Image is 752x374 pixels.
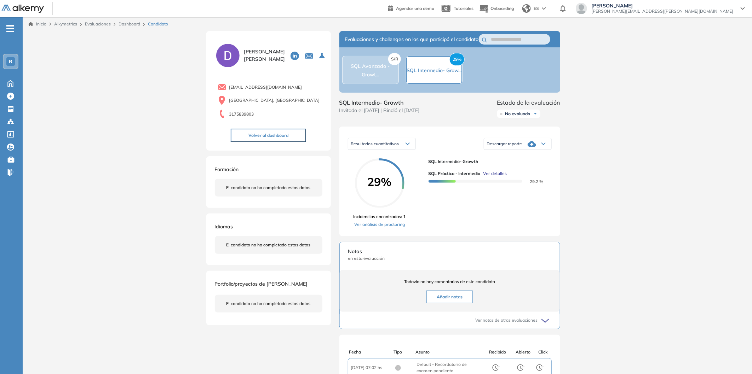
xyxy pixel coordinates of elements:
span: SQL Intermedio- Growth [339,98,420,107]
div: Click [535,349,552,355]
span: S/R [388,53,401,65]
span: Resultados cuantitativos [351,141,399,146]
span: Agendar una demo [396,6,434,11]
a: Ver análisis de proctoring [354,221,406,228]
span: Ver detalles [483,170,507,177]
div: Asunto [415,349,482,355]
span: Incidencias encontradas: 1 [354,214,406,220]
span: ES [534,5,539,12]
span: Ver notas de otras evaluaciones [476,317,538,323]
span: SQL Intermedio- Grow... [407,67,461,74]
span: Invitado el [DATE] | Rindió el [DATE] [339,107,420,114]
span: 29% [449,53,465,66]
span: Candidato [148,21,168,27]
img: Ícono de flecha [533,112,538,116]
button: Ver detalles [481,170,507,177]
img: world [522,4,531,13]
span: Formación [215,166,239,173]
span: Evaluaciones y challenges en los que participó el candidato [345,36,479,43]
span: [GEOGRAPHIC_DATA], [GEOGRAPHIC_DATA] [229,97,320,104]
img: Logo [1,5,44,13]
span: [PERSON_NAME] [PERSON_NAME] [244,48,285,63]
div: Tipo [394,349,416,355]
span: R [9,59,12,64]
span: Idiomas [215,223,233,230]
div: Fecha [349,349,394,355]
span: Estado de la evaluación [497,98,560,107]
a: Dashboard [119,21,140,27]
span: en esta evaluación [348,255,551,262]
button: Volver al dashboard [231,129,306,142]
img: arrow [542,7,546,10]
i: - [6,28,14,29]
button: Añadir notas [426,291,473,303]
div: Abierto [512,349,535,355]
span: No evaluado [505,111,530,117]
span: [EMAIL_ADDRESS][DOMAIN_NAME] [229,84,302,90]
span: [PERSON_NAME][EMAIL_ADDRESS][PERSON_NAME][DOMAIN_NAME] [591,8,734,14]
span: Default - Recordatorio de examen pendiente [417,361,483,374]
span: Tutoriales [454,6,473,11]
span: El candidato no ha completado estos datos [226,300,311,307]
span: Alkymetrics [54,21,77,27]
span: [PERSON_NAME] [591,3,734,8]
span: Todavía no hay comentarios de este candidato [348,279,551,285]
span: Notas [348,248,551,255]
span: 3175839803 [229,111,254,117]
span: Onboarding [490,6,514,11]
span: Descargar reporte [487,141,522,147]
span: El candidato no ha completado estos datos [226,242,311,248]
div: Recibido [484,349,512,355]
span: [DATE] 07:02 hs [351,364,395,371]
span: 29% [355,176,404,187]
button: Onboarding [479,1,514,16]
span: 29.2 % [521,179,543,184]
span: El candidato no ha completado estos datos [226,185,311,191]
a: Agendar una demo [388,4,434,12]
a: Inicio [28,21,46,27]
span: Portfolio/proyectos de [PERSON_NAME] [215,281,308,287]
img: PROFILE_MENU_LOGO_USER [215,42,241,69]
a: Evaluaciones [85,21,111,27]
span: SQL Avanzado - Growt... [351,63,390,78]
span: SQL Práctico - Intermedio [429,170,481,177]
span: SQL Intermedio- Growth [429,158,546,165]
